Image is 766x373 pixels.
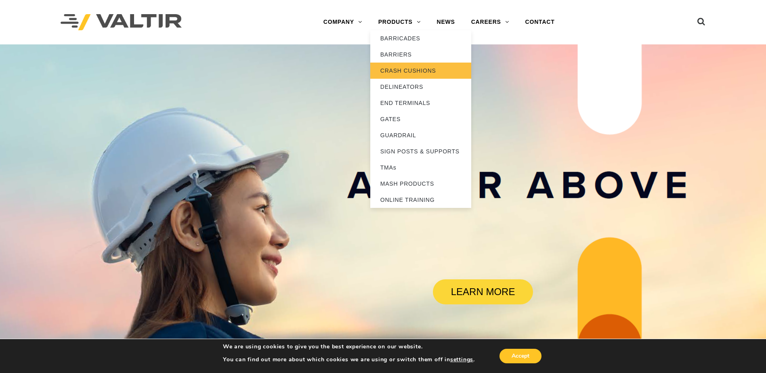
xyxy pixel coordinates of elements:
a: CAREERS [463,14,517,30]
a: CRASH CUSHIONS [370,63,471,79]
p: We are using cookies to give you the best experience on our website. [223,343,475,350]
a: ONLINE TRAINING [370,192,471,208]
button: settings [450,356,473,363]
a: BARRIERS [370,46,471,63]
a: GUARDRAIL [370,127,471,143]
a: COMPANY [315,14,370,30]
a: LEARN MORE [433,279,533,304]
a: DELINEATORS [370,79,471,95]
button: Accept [499,349,541,363]
a: BARRICADES [370,30,471,46]
a: MASH PRODUCTS [370,176,471,192]
p: You can find out more about which cookies we are using or switch them off in . [223,356,475,363]
a: GATES [370,111,471,127]
a: PRODUCTS [370,14,429,30]
a: END TERMINALS [370,95,471,111]
a: NEWS [429,14,463,30]
img: Valtir [61,14,182,31]
a: CONTACT [517,14,563,30]
a: SIGN POSTS & SUPPORTS [370,143,471,159]
a: TMAs [370,159,471,176]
